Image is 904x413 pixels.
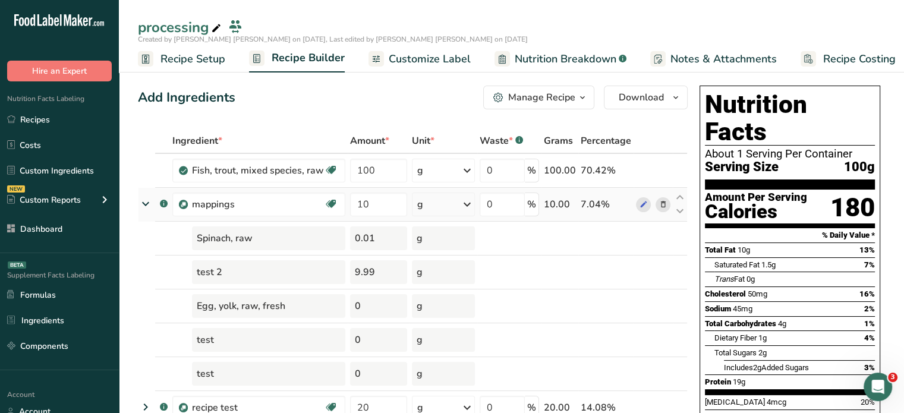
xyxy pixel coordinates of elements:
[705,160,779,175] span: Serving Size
[192,362,345,386] div: test
[172,134,222,148] span: Ingredient
[864,304,875,313] span: 2%
[705,245,736,254] span: Total Fat
[724,363,809,372] span: Includes Added Sugars
[753,363,761,372] span: 2g
[830,192,875,223] div: 180
[515,51,616,67] span: Nutrition Breakdown
[138,46,225,72] a: Recipe Setup
[761,260,776,269] span: 1.5g
[412,362,475,386] div: g
[138,34,528,44] span: Created by [PERSON_NAME] [PERSON_NAME] on [DATE], Last edited by [PERSON_NAME] [PERSON_NAME] on [...
[738,245,750,254] span: 10g
[350,134,389,148] span: Amount
[705,192,807,203] div: Amount Per Serving
[864,260,875,269] span: 7%
[714,275,745,283] span: Fat
[389,51,471,67] span: Customize Label
[758,348,767,357] span: 2g
[748,289,767,298] span: 50mg
[670,51,777,67] span: Notes & Attachments
[192,294,345,318] div: Egg, yolk, raw, fresh
[733,377,745,386] span: 19g
[480,134,523,148] div: Waste
[412,260,475,284] div: g
[604,86,688,109] button: Download
[581,163,631,178] div: 70.42%
[864,363,875,372] span: 3%
[767,398,786,406] span: 4mcg
[650,46,777,72] a: Notes & Attachments
[417,197,423,212] div: g
[864,319,875,328] span: 1%
[192,163,324,178] div: Fish, trout, mixed species, raw
[778,319,786,328] span: 4g
[823,51,896,67] span: Recipe Costing
[7,61,112,81] button: Hire an Expert
[179,200,188,209] img: Sub Recipe
[544,134,573,148] span: Grams
[864,333,875,342] span: 4%
[412,226,475,250] div: g
[705,91,875,146] h1: Nutrition Facts
[861,398,875,406] span: 20%
[179,403,188,412] img: Sub Recipe
[859,289,875,298] span: 16%
[249,45,345,73] a: Recipe Builder
[138,17,223,38] div: processing
[350,328,407,352] div: 0
[412,134,434,148] span: Unit
[368,46,471,72] a: Customize Label
[758,333,767,342] span: 1g
[417,163,423,178] div: g
[544,197,576,212] div: 10.00
[494,46,626,72] a: Nutrition Breakdown
[705,228,875,242] section: % Daily Value *
[746,275,755,283] span: 0g
[160,51,225,67] span: Recipe Setup
[138,88,235,108] div: Add Ingredients
[350,226,407,250] div: 0.01
[714,333,757,342] span: Dietary Fiber
[7,185,25,193] div: NEW
[714,275,734,283] i: Trans
[859,245,875,254] span: 13%
[508,90,575,105] div: Manage Recipe
[864,373,892,401] iframe: Intercom live chat
[581,134,631,148] span: Percentage
[483,86,594,109] button: Manage Recipe
[412,294,475,318] div: g
[705,148,875,160] div: About 1 Serving Per Container
[350,260,407,284] div: 9.99
[7,194,81,206] div: Custom Reports
[8,261,26,269] div: BETA
[350,362,407,386] div: 0
[714,348,757,357] span: Total Sugars
[544,163,576,178] div: 100.00
[192,260,345,284] div: test 2
[705,319,776,328] span: Total Carbohydrates
[192,328,345,352] div: test
[705,289,746,298] span: Cholesterol
[350,294,407,318] div: 0
[705,203,807,220] div: Calories
[412,328,475,352] div: g
[844,160,875,175] span: 100g
[705,398,765,406] span: [MEDICAL_DATA]
[619,90,664,105] span: Download
[581,197,631,212] div: 7.04%
[192,226,345,250] div: Spinach, raw
[272,50,345,66] span: Recipe Builder
[801,46,896,72] a: Recipe Costing
[192,197,324,212] div: mappings
[714,260,760,269] span: Saturated Fat
[705,377,731,386] span: Protein
[733,304,752,313] span: 45mg
[705,304,731,313] span: Sodium
[888,373,897,382] span: 3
